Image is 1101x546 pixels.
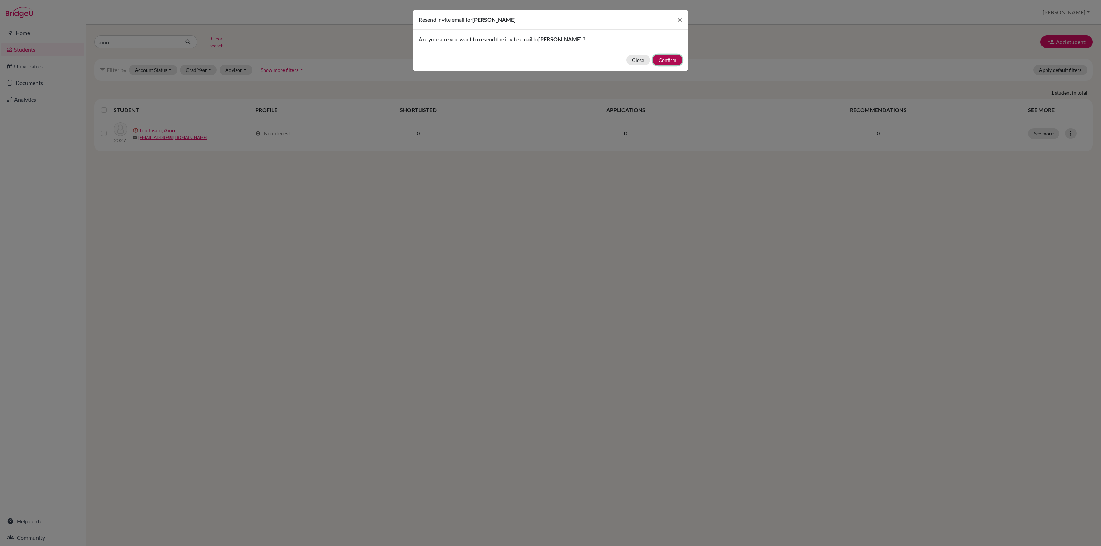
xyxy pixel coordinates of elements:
p: Are you sure you want to resend the invite email to [419,35,682,43]
button: Close [672,10,688,29]
button: Close [626,55,650,65]
button: Confirm [653,55,682,65]
span: × [677,14,682,24]
span: [PERSON_NAME] [472,16,516,23]
span: [PERSON_NAME] ? [538,36,585,42]
span: Resend invite email for [419,16,472,23]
